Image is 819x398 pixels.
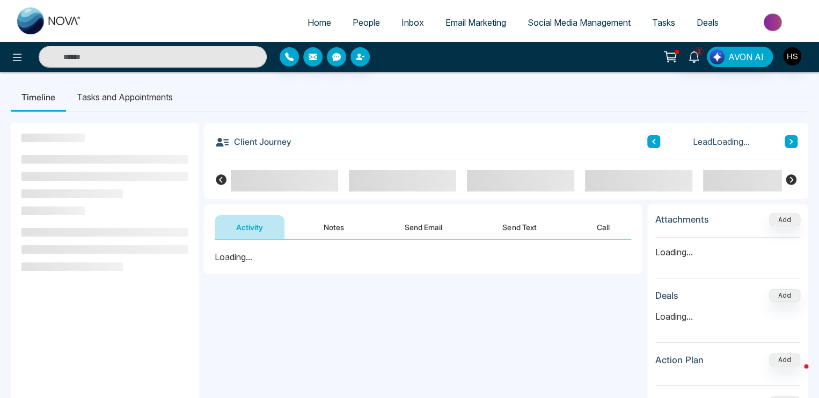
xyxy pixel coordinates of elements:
[769,353,800,366] button: Add
[783,47,801,65] img: User Avatar
[652,17,675,28] span: Tasks
[66,83,184,112] li: Tasks and Appointments
[445,17,506,28] span: Email Marketing
[783,362,808,387] iframe: Intercom live chat
[391,12,435,33] a: Inbox
[655,238,800,259] p: Loading...
[735,10,813,34] img: Market-place.gif
[641,12,686,33] a: Tasks
[17,8,82,34] img: Nova CRM Logo
[655,290,678,301] h3: Deals
[215,215,284,239] button: Activity
[686,12,729,33] a: Deals
[769,213,800,226] button: Add
[401,17,424,28] span: Inbox
[11,83,66,112] li: Timeline
[297,12,342,33] a: Home
[681,47,707,65] a: 2
[353,17,380,28] span: People
[693,135,750,148] span: Lead Loading...
[435,12,517,33] a: Email Marketing
[215,250,631,263] div: Loading...
[655,214,709,225] h3: Attachments
[769,289,800,302] button: Add
[710,49,725,64] img: Lead Flow
[302,215,365,239] button: Notes
[697,17,719,28] span: Deals
[342,12,391,33] a: People
[308,17,331,28] span: Home
[769,215,800,224] span: Add
[481,215,558,239] button: Send Text
[215,134,291,150] h3: Client Journey
[694,47,704,56] span: 2
[707,47,773,67] button: AVON AI
[517,12,641,33] a: Social Media Management
[728,50,764,63] span: AVON AI
[383,215,464,239] button: Send Email
[528,17,631,28] span: Social Media Management
[575,215,631,239] button: Call
[655,310,800,323] p: Loading...
[655,355,704,365] h3: Action Plan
